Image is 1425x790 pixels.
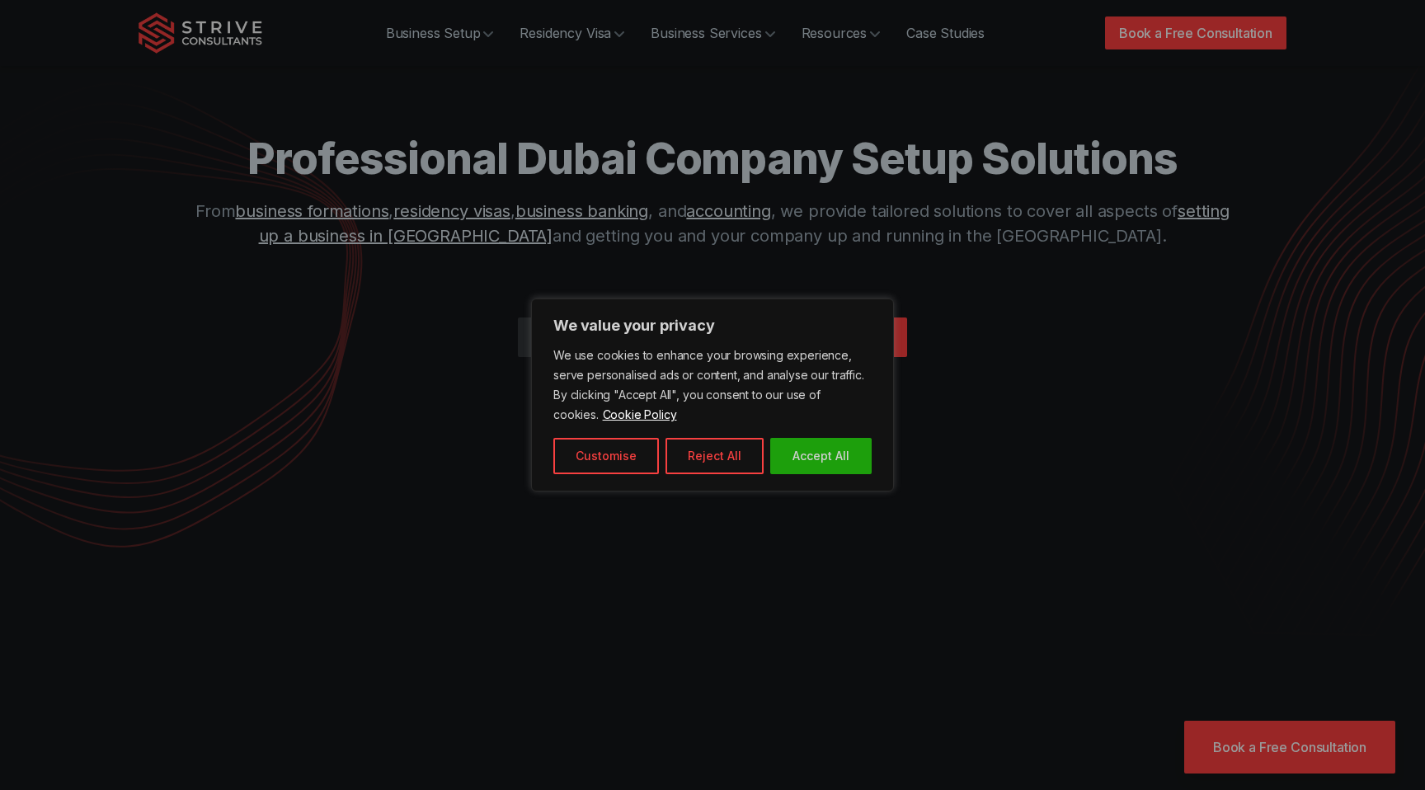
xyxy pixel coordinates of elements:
button: Customise [553,438,659,474]
div: We value your privacy [531,299,894,491]
p: We use cookies to enhance your browsing experience, serve personalised ads or content, and analys... [553,346,872,425]
p: We value your privacy [553,316,872,336]
button: Accept All [770,438,872,474]
a: Cookie Policy [602,407,678,422]
button: Reject All [665,438,764,474]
